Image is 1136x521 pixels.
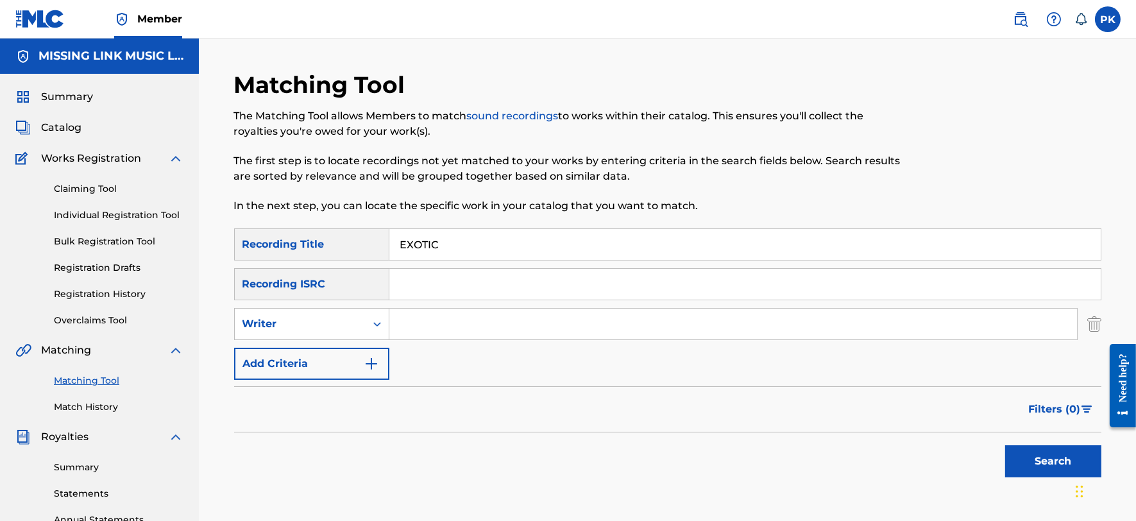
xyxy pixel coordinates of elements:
[54,182,183,196] a: Claiming Tool
[41,151,141,166] span: Works Registration
[15,429,31,445] img: Royalties
[54,209,183,222] a: Individual Registration Tool
[234,228,1101,484] form: Search Form
[54,261,183,275] a: Registration Drafts
[168,151,183,166] img: expand
[234,108,902,139] p: The Matching Tool allows Members to match to works within their catalog. This ensures you'll coll...
[54,235,183,248] a: Bulk Registration Tool
[1087,308,1101,340] img: Delete Criterion
[15,120,31,135] img: Catalog
[1074,13,1087,26] div: Notifications
[1005,445,1101,477] button: Search
[1095,6,1121,32] div: User Menu
[54,400,183,414] a: Match History
[15,120,81,135] a: CatalogCatalog
[137,12,182,26] span: Member
[242,316,358,332] div: Writer
[1041,6,1067,32] div: Help
[234,198,902,214] p: In the next step, you can locate the specific work in your catalog that you want to match.
[41,343,91,358] span: Matching
[1008,6,1033,32] a: Public Search
[54,287,183,301] a: Registration History
[15,89,93,105] a: SummarySummary
[41,120,81,135] span: Catalog
[15,10,65,28] img: MLC Logo
[15,89,31,105] img: Summary
[54,374,183,388] a: Matching Tool
[41,89,93,105] span: Summary
[54,314,183,327] a: Overclaims Tool
[364,356,379,372] img: 9d2ae6d4665cec9f34b9.svg
[1029,402,1081,417] span: Filters ( 0 )
[54,487,183,500] a: Statements
[234,71,412,99] h2: Matching Tool
[54,461,183,474] a: Summary
[1081,406,1092,413] img: filter
[1100,334,1136,437] iframe: Resource Center
[1046,12,1062,27] img: help
[168,429,183,445] img: expand
[234,348,389,380] button: Add Criteria
[15,49,31,64] img: Accounts
[168,343,183,358] img: expand
[234,153,902,184] p: The first step is to locate recordings not yet matched to your works by entering criteria in the ...
[1076,472,1083,511] div: Drag
[114,12,130,27] img: Top Rightsholder
[1021,393,1101,425] button: Filters (0)
[38,49,183,64] h5: MISSING LINK MUSIC LLC
[467,110,559,122] a: sound recordings
[41,429,89,445] span: Royalties
[15,343,31,358] img: Matching
[1072,459,1136,521] iframe: Chat Widget
[1013,12,1028,27] img: search
[15,151,32,166] img: Works Registration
